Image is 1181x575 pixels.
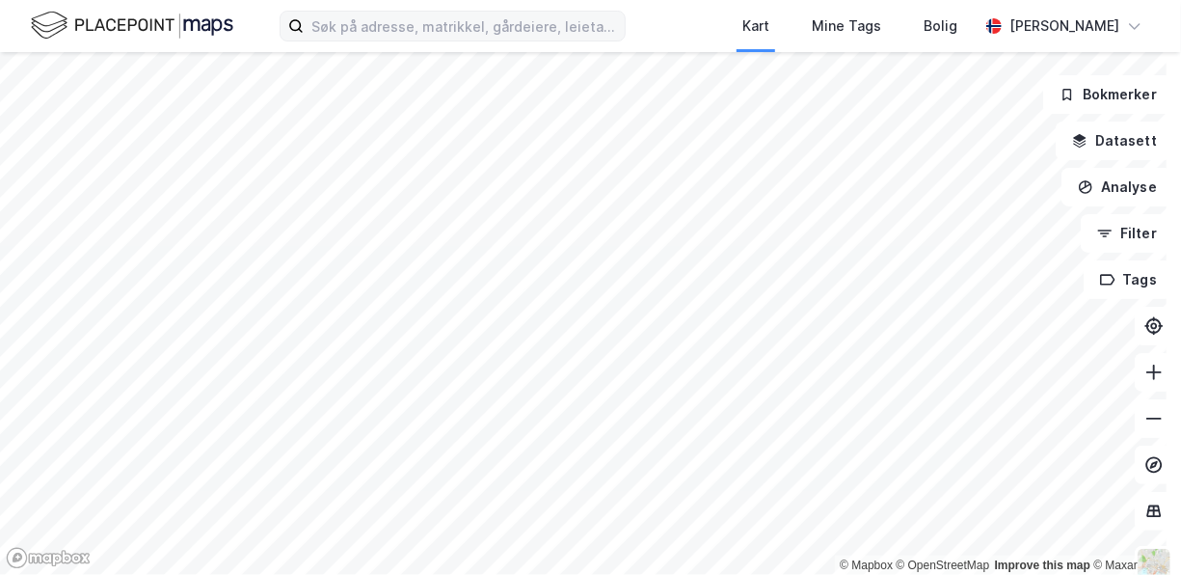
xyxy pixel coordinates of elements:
[1009,14,1119,38] div: [PERSON_NAME]
[1085,482,1181,575] iframe: Chat Widget
[31,9,233,42] img: logo.f888ab2527a4732fd821a326f86c7f29.svg
[304,12,625,41] input: Søk på adresse, matrikkel, gårdeiere, leietakere eller personer
[742,14,769,38] div: Kart
[1085,482,1181,575] div: Kontrollprogram for chat
[924,14,957,38] div: Bolig
[812,14,881,38] div: Mine Tags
